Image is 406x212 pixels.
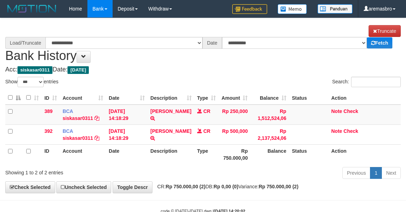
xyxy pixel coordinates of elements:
a: Next [382,167,401,179]
a: Copy siskasar0311 to clipboard [94,115,99,121]
select: Showentries [17,77,44,87]
th: Date: activate to sort column ascending [106,91,148,105]
a: Copy siskasar0311 to clipboard [94,135,99,141]
img: Button%20Memo.svg [278,4,307,14]
a: Note [331,128,342,134]
a: Uncheck Selected [56,181,111,193]
th: Description [148,144,194,164]
th: Status [289,91,329,105]
th: Type [194,144,219,164]
a: Check Selected [5,181,55,193]
span: BCA [63,108,73,114]
span: BCA [63,128,73,134]
span: 392 [44,128,52,134]
a: Toggle Descr [113,181,152,193]
th: Action [328,144,401,164]
th: : activate to sort column descending [5,91,23,105]
td: Rp 2,137,524,06 [250,124,289,144]
a: siskasar0311 [63,115,93,121]
td: [DATE] 14:18:29 [106,124,148,144]
th: Type: activate to sort column ascending [194,91,219,105]
input: Search: [351,77,401,87]
img: MOTION_logo.png [5,3,58,14]
td: Rp 500,000 [219,124,250,144]
th: Action [328,91,401,105]
th: Account: activate to sort column ascending [60,91,106,105]
a: Previous [342,167,370,179]
a: Fetch [367,37,392,48]
div: Date [202,37,222,49]
span: CR: DB: Variance: [154,184,299,189]
th: Description: activate to sort column ascending [148,91,194,105]
th: ID [42,144,60,164]
label: Search: [332,77,401,87]
h1: Bank History [5,25,401,63]
th: Balance [250,144,289,164]
td: [DATE] 14:18:29 [106,105,148,125]
th: Amount: activate to sort column ascending [219,91,250,105]
strong: Rp 750.000,00 (2) [259,184,299,189]
div: Showing 1 to 2 of 2 entries [5,166,164,176]
th: Account [60,144,106,164]
a: Truncate [369,25,401,37]
span: [DATE] [67,66,89,74]
td: Rp 250,000 [219,105,250,125]
span: siskasar0311 [17,66,52,74]
span: CR [203,128,210,134]
th: Balance: activate to sort column ascending [250,91,289,105]
span: 389 [44,108,52,114]
div: Load/Truncate [5,37,45,49]
strong: Rp 750.000,00 (2) [166,184,206,189]
a: 1 [370,167,382,179]
th: : activate to sort column ascending [23,91,42,105]
a: [PERSON_NAME] [150,128,191,134]
a: Note [331,108,342,114]
th: Rp 750.000,00 [219,144,250,164]
span: CR [203,108,210,114]
h4: Acc: Date: [5,66,401,73]
img: panduan.png [318,4,352,14]
a: [PERSON_NAME] [150,108,191,114]
a: Check [343,128,358,134]
a: siskasar0311 [63,135,93,141]
td: Rp 1,512,524,06 [250,105,289,125]
a: Check [343,108,358,114]
th: ID: activate to sort column ascending [42,91,60,105]
strong: Rp 0,00 (0) [214,184,238,189]
th: Date [106,144,148,164]
label: Show entries [5,77,58,87]
th: Status [289,144,329,164]
img: Feedback.jpg [232,4,267,14]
